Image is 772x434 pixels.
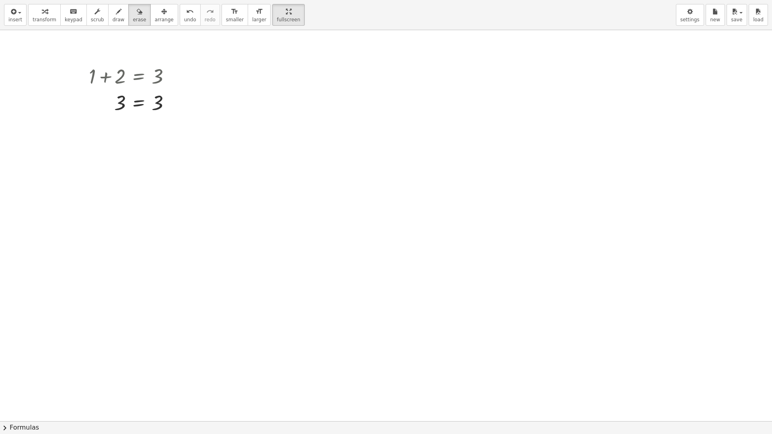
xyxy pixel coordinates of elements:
[753,17,764,23] span: load
[205,17,216,23] span: redo
[186,7,194,16] i: undo
[226,17,244,23] span: smaller
[60,4,87,26] button: keyboardkeypad
[255,7,263,16] i: format_size
[113,17,125,23] span: draw
[65,17,82,23] span: keypad
[4,4,27,26] button: insert
[86,4,109,26] button: scrub
[108,4,129,26] button: draw
[710,17,720,23] span: new
[200,4,220,26] button: redoredo
[231,7,238,16] i: format_size
[731,17,742,23] span: save
[248,4,271,26] button: format_sizelarger
[128,4,150,26] button: erase
[150,4,178,26] button: arrange
[252,17,266,23] span: larger
[272,4,304,26] button: fullscreen
[706,4,725,26] button: new
[70,7,77,16] i: keyboard
[680,17,700,23] span: settings
[155,17,174,23] span: arrange
[91,17,104,23] span: scrub
[727,4,747,26] button: save
[206,7,214,16] i: redo
[33,17,56,23] span: transform
[749,4,768,26] button: load
[184,17,196,23] span: undo
[277,17,300,23] span: fullscreen
[676,4,704,26] button: settings
[180,4,201,26] button: undoundo
[222,4,248,26] button: format_sizesmaller
[8,17,22,23] span: insert
[133,17,146,23] span: erase
[28,4,61,26] button: transform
